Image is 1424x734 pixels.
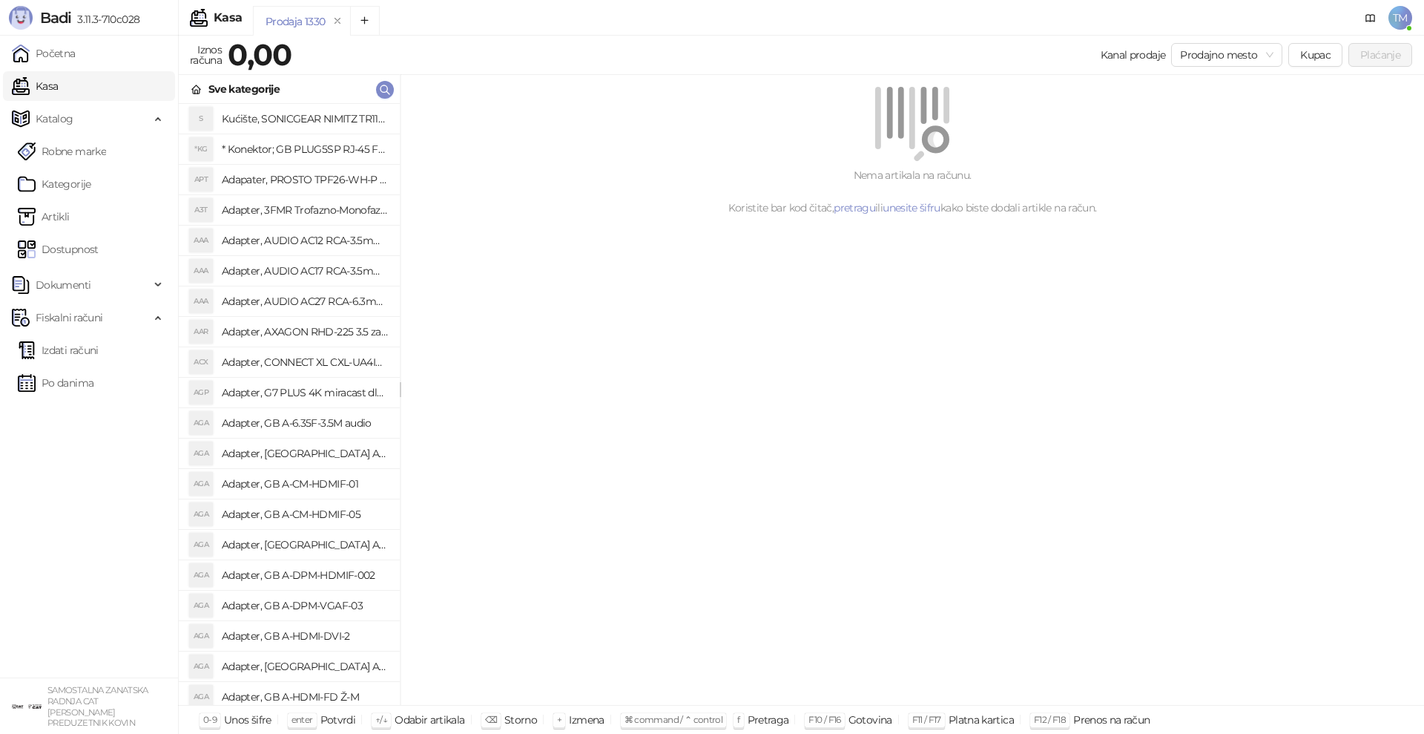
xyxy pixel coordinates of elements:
[189,472,213,496] div: AGA
[222,381,388,404] h4: Adapter, G7 PLUS 4K miracast dlna airplay za TV
[748,710,789,730] div: Pretraga
[912,714,941,725] span: F11 / F17
[189,259,213,283] div: AAA
[1359,6,1382,30] a: Dokumentacija
[1388,6,1412,30] span: TM
[18,137,106,166] a: Robne marke
[214,12,242,24] div: Kasa
[18,235,99,264] a: Dostupnost
[36,303,102,332] span: Fiskalni računi
[222,320,388,344] h4: Adapter, AXAGON RHD-225 3.5 za 2x2.5
[222,624,388,648] h4: Adapter, GB A-HDMI-DVI-2
[1034,714,1066,725] span: F12 / F18
[203,714,217,725] span: 0-9
[1101,47,1166,63] div: Kanal prodaje
[12,39,76,68] a: Početna
[222,289,388,313] h4: Adapter, AUDIO AC27 RCA-6.3mm stereo
[808,714,840,725] span: F10 / F16
[848,710,892,730] div: Gotovina
[266,13,325,30] div: Prodaja 1330
[71,13,139,26] span: 3.11.3-710c028
[189,168,213,191] div: APT
[222,442,388,465] h4: Adapter, [GEOGRAPHIC_DATA] A-AC-UKEU-001 UK na EU 7.5A
[189,107,213,131] div: S
[189,381,213,404] div: AGP
[222,350,388,374] h4: Adapter, CONNECT XL CXL-UA4IN1 putni univerzalni
[395,710,464,730] div: Odabir artikala
[208,81,280,97] div: Sve kategorije
[222,563,388,587] h4: Adapter, GB A-DPM-HDMIF-002
[1180,44,1273,66] span: Prodajno mesto
[9,6,33,30] img: Logo
[328,15,347,27] button: remove
[40,9,71,27] span: Badi
[222,229,388,252] h4: Adapter, AUDIO AC12 RCA-3.5mm mono
[949,710,1014,730] div: Platna kartica
[504,710,537,730] div: Storno
[222,107,388,131] h4: Kućište, SONICGEAR NIMITZ TR1100 belo BEZ napajanja
[222,411,388,435] h4: Adapter, GB A-6.35F-3.5M audio
[18,169,91,199] a: Kategorije
[222,655,388,678] h4: Adapter, [GEOGRAPHIC_DATA] A-HDMI-FC Ž-M
[189,502,213,526] div: AGA
[189,229,213,252] div: AAA
[189,685,213,709] div: AGA
[1288,43,1342,67] button: Kupac
[179,104,400,705] div: grid
[189,411,213,435] div: AGA
[222,685,388,709] h4: Adapter, GB A-HDMI-FD Ž-M
[485,714,497,725] span: ⌫
[1073,710,1150,730] div: Prenos na račun
[224,710,271,730] div: Unos šifre
[222,198,388,222] h4: Adapter, 3FMR Trofazno-Monofazni
[291,714,313,725] span: enter
[624,714,723,725] span: ⌘ command / ⌃ control
[883,201,940,214] a: unesite šifru
[189,289,213,313] div: AAA
[12,692,42,721] img: 64x64-companyLogo-ae27db6e-dfce-48a1-b68e-83471bd1bffd.png
[350,6,380,36] button: Add tab
[557,714,561,725] span: +
[189,624,213,648] div: AGA
[222,472,388,496] h4: Adapter, GB A-CM-HDMIF-01
[222,137,388,161] h4: * Konektor; GB PLUG5SP RJ-45 FTP Kat.5
[18,368,93,398] a: Po danima
[189,350,213,374] div: ACX
[189,655,213,678] div: AGA
[12,71,58,101] a: Kasa
[36,270,90,300] span: Dokumenti
[228,36,291,73] strong: 0,00
[189,320,213,344] div: AAR
[222,533,388,557] h4: Adapter, [GEOGRAPHIC_DATA] A-CMU3-LAN-05 hub
[189,533,213,557] div: AGA
[222,168,388,191] h4: Adapater, PROSTO TPF26-WH-P razdelnik
[222,502,388,526] h4: Adapter, GB A-CM-HDMIF-05
[834,201,875,214] a: pretragu
[222,259,388,283] h4: Adapter, AUDIO AC17 RCA-3.5mm stereo
[222,594,388,617] h4: Adapter, GB A-DPM-VGAF-03
[569,710,604,730] div: Izmena
[36,104,73,134] span: Katalog
[18,202,70,232] a: ArtikliArtikli
[737,714,739,725] span: f
[189,442,213,465] div: AGA
[187,40,225,70] div: Iznos računa
[1348,43,1412,67] button: Plaćanje
[189,594,213,617] div: AGA
[189,198,213,222] div: A3T
[47,685,148,728] small: SAMOSTALNA ZANATSKA RADNJA CAT [PERSON_NAME] PREDUZETNIK KOVIN
[18,335,99,365] a: Izdati računi
[418,167,1406,216] div: Nema artikala na računu. Koristite bar kod čitač, ili kako biste dodali artikle na račun.
[375,714,387,725] span: ↑/↓
[320,710,356,730] div: Potvrdi
[189,563,213,587] div: AGA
